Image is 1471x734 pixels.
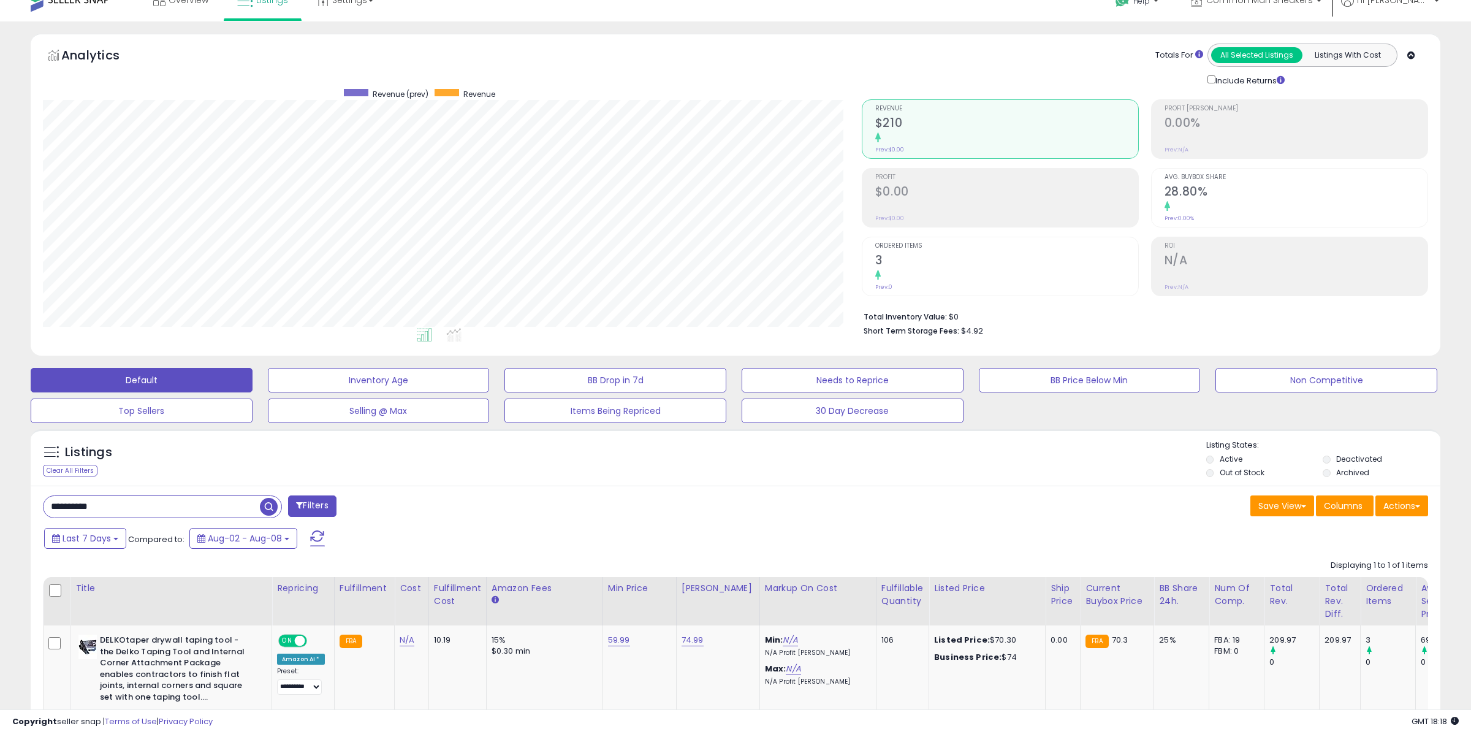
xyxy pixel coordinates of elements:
[1155,50,1203,61] div: Totals For
[1316,495,1374,516] button: Columns
[934,635,1036,646] div: $70.30
[934,652,1036,663] div: $74
[43,465,97,476] div: Clear All Filters
[1214,635,1255,646] div: FBA: 19
[492,595,499,606] small: Amazon Fees.
[1165,185,1427,201] h2: 28.80%
[934,651,1002,663] b: Business Price:
[44,528,126,549] button: Last 7 Days
[1302,47,1393,63] button: Listings With Cost
[463,89,495,99] span: Revenue
[1165,253,1427,270] h2: N/A
[1198,73,1299,87] div: Include Returns
[875,174,1138,181] span: Profit
[1215,368,1437,392] button: Non Competitive
[1085,635,1108,648] small: FBA
[1165,283,1188,291] small: Prev: N/A
[682,582,755,595] div: [PERSON_NAME]
[1412,716,1459,727] span: 2025-08-16 18:18 GMT
[1269,635,1319,646] div: 209.97
[1165,243,1427,250] span: ROI
[608,634,630,646] a: 59.99
[765,678,867,686] p: N/A Profit [PERSON_NAME]
[875,215,904,222] small: Prev: $0.00
[1375,495,1428,516] button: Actions
[492,635,593,646] div: 15%
[31,399,253,423] button: Top Sellers
[875,116,1138,132] h2: $210
[783,634,797,646] a: N/A
[875,253,1138,270] h2: 3
[63,532,111,545] span: Last 7 Days
[1366,635,1415,646] div: 3
[1165,146,1188,153] small: Prev: N/A
[875,185,1138,201] h2: $0.00
[1165,215,1194,222] small: Prev: 0.00%
[434,582,481,608] div: Fulfillment Cost
[934,634,990,646] b: Listed Price:
[934,582,1040,595] div: Listed Price
[400,634,414,646] a: N/A
[1269,582,1314,608] div: Total Rev.
[1051,582,1075,608] div: Ship Price
[12,716,57,727] strong: Copyright
[875,283,892,291] small: Prev: 0
[875,146,904,153] small: Prev: $0.00
[159,716,213,727] a: Privacy Policy
[759,577,876,625] th: The percentage added to the cost of goods (COGS) that forms the calculator for Min & Max prices.
[373,89,428,99] span: Revenue (prev)
[1112,634,1128,646] span: 70.3
[1250,495,1314,516] button: Save View
[1220,467,1264,478] label: Out of Stock
[340,635,362,648] small: FBA
[682,634,704,646] a: 74.99
[1206,440,1441,451] p: Listing States:
[1085,582,1149,608] div: Current Buybox Price
[189,528,297,549] button: Aug-02 - Aug-08
[864,326,959,336] b: Short Term Storage Fees:
[608,582,671,595] div: Min Price
[765,663,786,675] b: Max:
[881,582,924,608] div: Fulfillable Quantity
[128,533,184,545] span: Compared to:
[1325,635,1351,646] div: 209.97
[1269,657,1319,668] div: 0
[1421,635,1470,646] div: 69.99
[504,368,726,392] button: BB Drop in 7d
[1220,454,1242,464] label: Active
[31,368,253,392] button: Default
[1366,582,1410,608] div: Ordered Items
[961,325,983,337] span: $4.92
[979,368,1201,392] button: BB Price Below Min
[864,312,947,322] b: Total Inventory Value:
[786,663,800,675] a: N/A
[1421,582,1465,621] div: Avg Selling Price
[504,399,726,423] button: Items Being Repriced
[875,243,1138,250] span: Ordered Items
[65,444,112,461] h5: Listings
[268,368,490,392] button: Inventory Age
[277,654,325,665] div: Amazon AI *
[1165,105,1427,112] span: Profit [PERSON_NAME]
[881,635,919,646] div: 106
[492,582,598,595] div: Amazon Fees
[1325,582,1355,621] div: Total Rev. Diff.
[742,368,964,392] button: Needs to Reprice
[765,634,783,646] b: Min:
[1214,582,1259,608] div: Num of Comp.
[1165,174,1427,181] span: Avg. Buybox Share
[1324,500,1363,512] span: Columns
[1331,560,1428,572] div: Displaying 1 to 1 of 1 items
[864,308,1419,323] li: $0
[305,636,325,646] span: OFF
[1336,454,1382,464] label: Deactivated
[78,635,97,659] img: 41jls+auvSL._SL40_.jpg
[105,716,157,727] a: Terms of Use
[277,582,329,595] div: Repricing
[279,636,295,646] span: ON
[340,582,389,595] div: Fulfillment
[400,582,424,595] div: Cost
[1159,582,1204,608] div: BB Share 24h.
[1211,47,1302,63] button: All Selected Listings
[61,47,143,67] h5: Analytics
